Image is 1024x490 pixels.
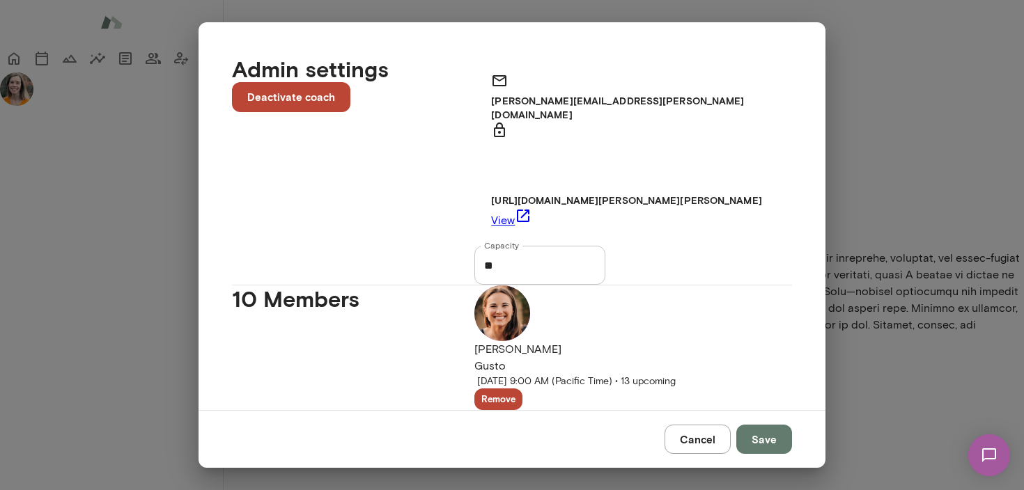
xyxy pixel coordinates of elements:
[474,342,561,356] span: [PERSON_NAME]
[474,374,792,388] p: [DATE] 9:00 AM (Pacific Time) • 13 upcoming
[474,359,506,372] span: Gusto
[474,388,522,410] button: Remove
[491,214,532,227] a: View
[232,285,452,312] h4: 10 Members
[491,94,775,122] h6: [PERSON_NAME][EMAIL_ADDRESS][PERSON_NAME][DOMAIN_NAME]
[665,425,731,454] button: Cancel
[736,425,792,454] button: Save
[484,239,519,251] label: Capacity
[474,285,530,341] img: Izzy Rogner
[232,82,350,111] button: Deactivate coach
[232,56,452,82] h4: Admin settings
[491,193,775,207] h6: [URL][DOMAIN_NAME][PERSON_NAME][PERSON_NAME]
